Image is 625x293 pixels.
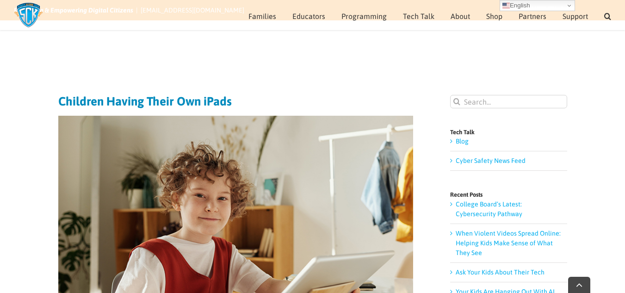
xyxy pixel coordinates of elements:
[341,12,387,20] span: Programming
[563,12,588,20] span: Support
[450,95,567,108] input: Search...
[519,12,546,20] span: Partners
[14,2,43,28] img: Savvy Cyber Kids Logo
[456,268,545,276] a: Ask Your Kids About Their Tech
[58,95,413,108] h1: Children Having Their Own iPads
[403,12,434,20] span: Tech Talk
[450,129,567,135] h4: Tech Talk
[456,200,522,218] a: College Board’s Latest: Cybersecurity Pathway
[456,137,469,145] a: Blog
[456,230,561,256] a: When Violent Videos Spread Online: Helping Kids Make Sense of What They See
[248,12,276,20] span: Families
[292,12,325,20] span: Educators
[451,12,470,20] span: About
[486,12,502,20] span: Shop
[502,2,510,9] img: en
[456,157,526,164] a: Cyber Safety News Feed
[450,95,464,108] input: Search
[450,192,567,198] h4: Recent Posts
